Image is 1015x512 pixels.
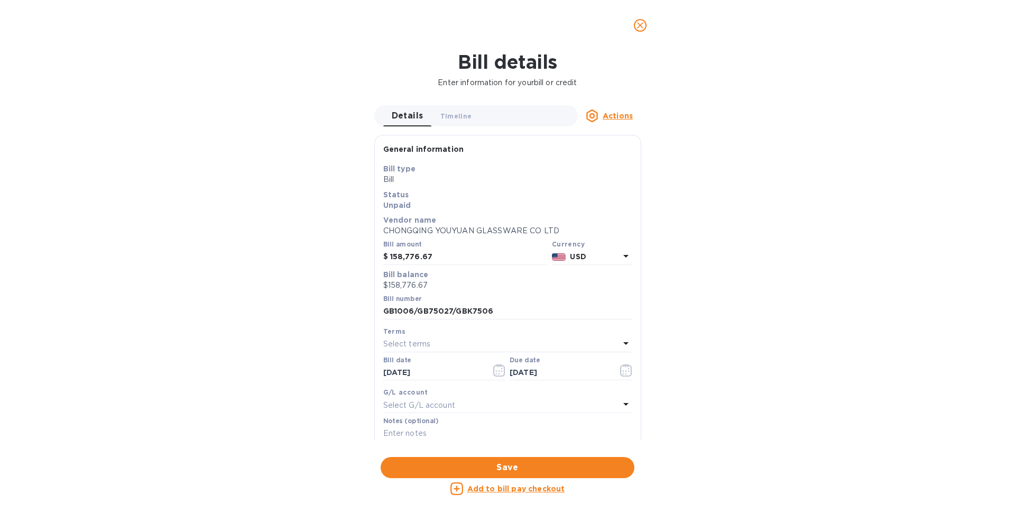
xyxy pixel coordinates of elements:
b: USD [570,252,586,261]
p: $158,776.67 [383,280,632,291]
b: Vendor name [383,216,437,224]
input: Select date [383,365,483,381]
label: Notes (optional) [383,418,439,425]
b: Terms [383,327,406,335]
button: close [628,13,653,38]
p: Enter information for your bill or credit [8,77,1007,88]
b: G/L account [383,388,428,396]
u: Actions [603,112,633,120]
label: Bill date [383,357,411,363]
input: Due date [510,365,610,381]
img: USD [552,253,566,261]
label: Due date [510,357,540,363]
b: Currency [552,240,585,248]
input: Enter notes [383,426,632,442]
b: General information [383,145,464,153]
p: Bill [383,174,632,185]
label: Bill amount [383,242,421,248]
input: $ Enter bill amount [390,249,548,265]
p: Unpaid [383,200,632,211]
span: Details [392,108,423,123]
span: Save [389,461,626,474]
input: Enter bill number [383,304,632,319]
div: $ [383,249,390,265]
p: Select G/L account [383,400,455,411]
label: Bill number [383,296,421,302]
b: Bill type [383,164,416,173]
button: Save [381,457,634,478]
h1: Bill details [8,51,1007,73]
span: Timeline [440,111,472,122]
p: CHONGQING YOUYUAN GLASSWARE CO LTD [383,225,632,236]
u: Add to bill pay checkout [467,484,565,493]
b: Status [383,190,409,199]
b: Bill balance [383,270,429,279]
p: Select terms [383,339,431,350]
